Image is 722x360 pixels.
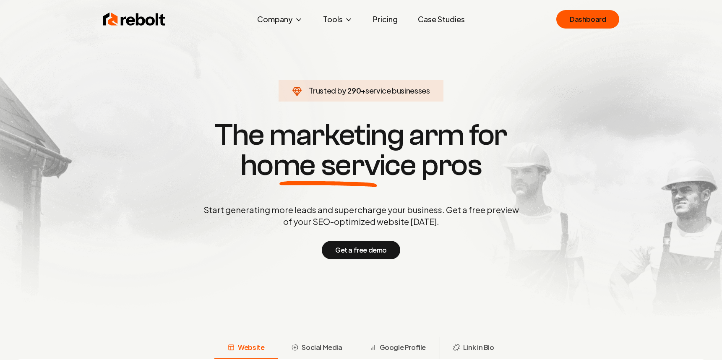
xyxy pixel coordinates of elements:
button: Social Media [278,337,355,359]
a: Dashboard [556,10,619,29]
p: Start generating more leads and supercharge your business. Get a free preview of your SEO-optimiz... [202,204,521,227]
span: home service [240,150,416,180]
img: Rebolt Logo [103,11,166,28]
span: + [361,86,365,95]
span: 290 [347,85,361,97]
span: Website [238,342,264,352]
span: Social Media [302,342,342,352]
h1: The marketing arm for pros [160,120,563,180]
span: service businesses [365,86,430,95]
button: Link in Bio [439,337,508,359]
span: Trusted by [309,86,346,95]
a: Pricing [366,11,404,28]
span: Google Profile [380,342,426,352]
span: Link in Bio [463,342,494,352]
button: Website [214,337,278,359]
a: Case Studies [411,11,472,28]
button: Tools [316,11,360,28]
button: Google Profile [356,337,439,359]
button: Get a free demo [322,241,400,259]
button: Company [250,11,310,28]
